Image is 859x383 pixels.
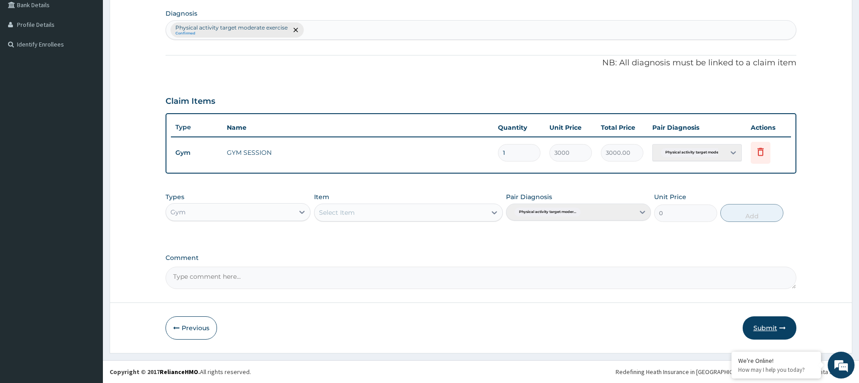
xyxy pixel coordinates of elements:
textarea: Type your message and hit 'Enter' [4,244,170,276]
label: Types [166,193,184,201]
h3: Claim Items [166,97,215,106]
button: Submit [743,316,796,340]
th: Quantity [493,119,545,136]
strong: Copyright © 2017 . [110,368,200,376]
div: We're Online! [738,357,814,365]
footer: All rights reserved. [103,360,859,383]
img: d_794563401_company_1708531726252_794563401 [17,45,36,67]
label: Comment [166,254,796,262]
th: Unit Price [545,119,596,136]
div: Redefining Heath Insurance in [GEOGRAPHIC_DATA] using Telemedicine and Data Science! [616,367,852,376]
th: Pair Diagnosis [648,119,746,136]
div: Select Item [319,208,355,217]
td: GYM SESSION [222,144,493,162]
div: Minimize live chat window [147,4,168,26]
label: Item [314,192,329,201]
td: Gym [171,145,222,161]
th: Type [171,119,222,136]
label: Diagnosis [166,9,197,18]
button: Add [720,204,783,222]
label: Pair Diagnosis [506,192,552,201]
span: We're online! [52,113,123,203]
p: NB: All diagnosis must be linked to a claim item [166,57,796,69]
th: Total Price [596,119,648,136]
p: How may I help you today? [738,366,814,374]
a: RelianceHMO [160,368,198,376]
th: Name [222,119,493,136]
div: Gym [170,208,186,217]
button: Previous [166,316,217,340]
label: Unit Price [654,192,686,201]
th: Actions [746,119,791,136]
div: Chat with us now [47,50,150,62]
